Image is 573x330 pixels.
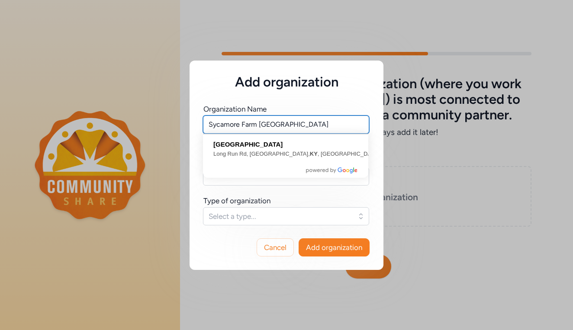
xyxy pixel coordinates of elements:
[264,242,286,253] span: Cancel
[299,238,370,256] button: Add organization
[203,195,270,206] div: Type of organization
[310,151,318,157] span: KY
[203,74,370,90] h5: Add organization
[209,211,351,221] span: Select a type...
[257,238,294,256] button: Cancel
[306,242,362,253] span: Add organization
[213,141,283,148] span: [GEOGRAPHIC_DATA]
[203,115,369,134] input: Enter a name or address
[203,207,369,225] button: Select a type...
[203,104,267,114] div: Organization Name
[213,150,358,160] span: Long Run Rd, [GEOGRAPHIC_DATA], , [GEOGRAPHIC_DATA]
